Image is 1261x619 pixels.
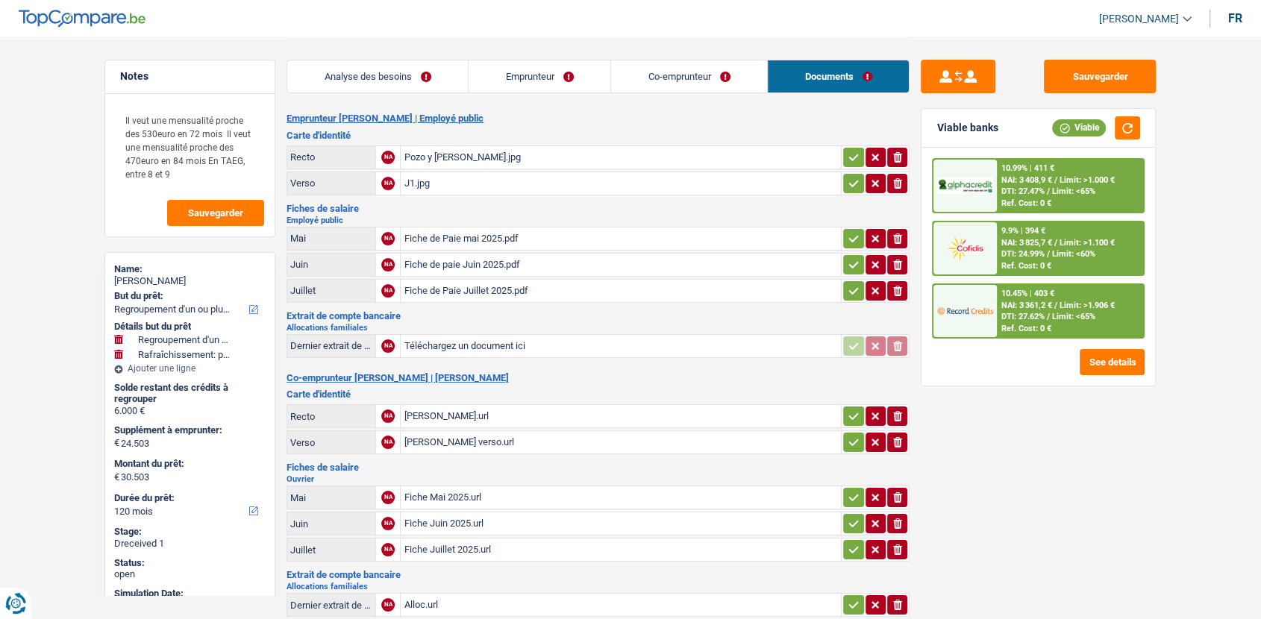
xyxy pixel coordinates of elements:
div: Dernier extrait de compte pour vos allocations familiales [290,340,372,351]
div: Status: [114,557,266,569]
span: / [1047,312,1050,321]
div: Détails but du prêt [114,321,266,333]
div: Fiche de paie Juin 2025.pdf [404,254,838,276]
h2: Allocations familiales [287,324,910,332]
img: TopCompare Logo [19,10,145,28]
h2: Emprunteur [PERSON_NAME] | Employé public [287,113,910,125]
span: / [1054,175,1057,185]
button: Sauvegarder [167,200,264,226]
div: Ref. Cost: 0 € [1001,324,1051,333]
div: Dreceived 1 [114,538,266,550]
div: NA [381,284,395,298]
div: Solde restant des crédits à regrouper [114,382,266,405]
div: Juin [290,259,372,270]
h2: Ouvrier [287,475,910,483]
span: NAI: 3 408,9 € [1001,175,1052,185]
span: DTI: 24.99% [1001,249,1045,259]
span: NAI: 3 825,7 € [1001,238,1052,248]
div: Recto [290,411,372,422]
span: Limit: <60% [1052,249,1095,259]
span: / [1047,186,1050,196]
h3: Extrait de compte bancaire [287,570,910,579]
span: Limit: <65% [1052,312,1095,321]
span: Limit: >1.100 € [1060,238,1115,248]
h3: Extrait de compte bancaire [287,311,910,321]
div: Verso [290,437,372,448]
div: Viable banks [936,122,998,134]
h2: Co-emprunteur [PERSON_NAME] | [PERSON_NAME] [287,372,910,384]
span: DTI: 27.47% [1001,186,1045,196]
h3: Carte d'identité [287,131,910,140]
div: Juillet [290,285,372,296]
h3: Fiches de salaire [287,204,910,213]
h2: Employé public [287,216,910,224]
div: Simulation Date: [114,588,266,600]
div: Fiche de Paie mai 2025.pdf [404,227,838,250]
h3: Fiches de salaire [287,462,910,472]
span: € [114,471,119,483]
div: Stage: [114,526,266,538]
div: NA [381,339,395,353]
div: Ref. Cost: 0 € [1001,198,1051,208]
div: Juin [290,518,372,530]
label: Supplément à emprunter: [114,424,263,436]
div: Recto [290,151,372,163]
div: Dernier extrait de compte pour vos allocations familiales [290,600,372,611]
div: NA [381,177,395,190]
label: Montant du prêt: [114,458,263,470]
span: [PERSON_NAME] [1099,13,1179,25]
div: NA [381,517,395,530]
div: NA [381,409,395,423]
a: Co-emprunteur [611,60,767,92]
div: Fiche Mai 2025.url [404,486,838,509]
h5: Notes [120,70,260,83]
div: 10.45% | 403 € [1001,289,1054,298]
div: Alloc.url [404,594,838,616]
div: Name: [114,263,266,275]
span: NAI: 3 361,2 € [1001,301,1052,310]
a: Analyse des besoins [287,60,468,92]
div: Juillet [290,544,372,556]
span: / [1054,301,1057,310]
div: NA [381,491,395,504]
div: 6.000 € [114,405,266,417]
button: See details [1080,349,1145,375]
div: Mai [290,233,372,244]
img: Cofidis [937,234,992,262]
div: [PERSON_NAME] verso.url [404,431,838,453]
div: Ajouter une ligne [114,363,266,374]
span: / [1054,238,1057,248]
div: fr [1228,11,1242,25]
div: open [114,568,266,580]
div: Viable [1052,119,1106,136]
div: Fiche de Paie Juillet 2025.pdf [404,280,838,302]
div: Fiche Juin 2025.url [404,512,838,535]
div: [PERSON_NAME] [114,275,266,287]
span: Limit: <65% [1052,186,1095,196]
div: NA [381,258,395,271]
div: NA [381,543,395,556]
label: Durée du prêt: [114,492,263,504]
div: Ref. Cost: 0 € [1001,261,1051,271]
div: NA [381,232,395,245]
div: NA [381,151,395,164]
div: NA [381,598,395,612]
div: 9.9% | 394 € [1001,226,1045,236]
span: Sauvegarder [188,208,243,218]
div: Verso [290,177,372,189]
span: Limit: >1.906 € [1060,301,1115,310]
h2: Allocations familiales [287,582,910,591]
span: DTI: 27.62% [1001,312,1045,321]
h3: Carte d'identité [287,389,910,399]
div: Fiche Juillet 2025.url [404,538,838,561]
a: Emprunteur [469,60,610,92]
div: Pozo y [PERSON_NAME].jpg [404,146,838,169]
button: Sauvegarder [1044,60,1156,93]
div: 10.99% | 411 € [1001,163,1054,173]
a: Documents [768,60,909,92]
img: Record Credits [937,297,992,324]
a: [PERSON_NAME] [1087,7,1192,31]
img: AlphaCredit [937,177,992,195]
div: NA [381,436,395,449]
span: Limit: >1.000 € [1060,175,1115,185]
